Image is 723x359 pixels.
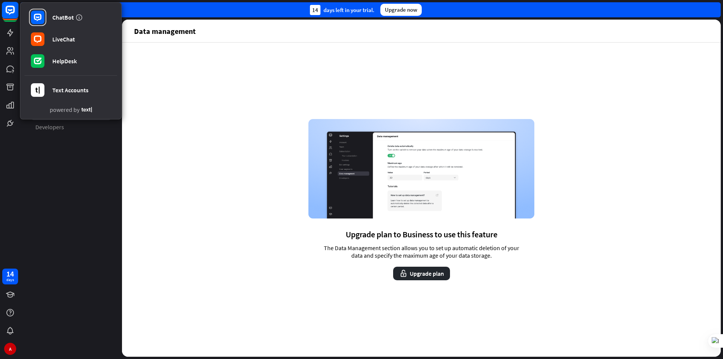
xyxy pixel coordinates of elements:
a: 14 days [2,269,18,284]
div: 14 [6,270,14,277]
button: Open LiveChat chat widget [6,3,29,26]
div: days [6,277,14,283]
img: Data management page screenshot [308,119,534,218]
div: days left in your trial. [310,5,374,15]
div: 14 [310,5,320,15]
span: The Data Management section allows you to set up automatic deletion of your data and specify the ... [318,244,525,259]
a: Developers [31,121,111,133]
div: Upgrade now [380,4,422,16]
button: Upgrade plan [393,267,450,280]
span: Developers [35,123,64,131]
header: Data management [122,20,721,42]
span: Upgrade plan to Business to use this feature [346,229,497,240]
div: A [4,343,16,355]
